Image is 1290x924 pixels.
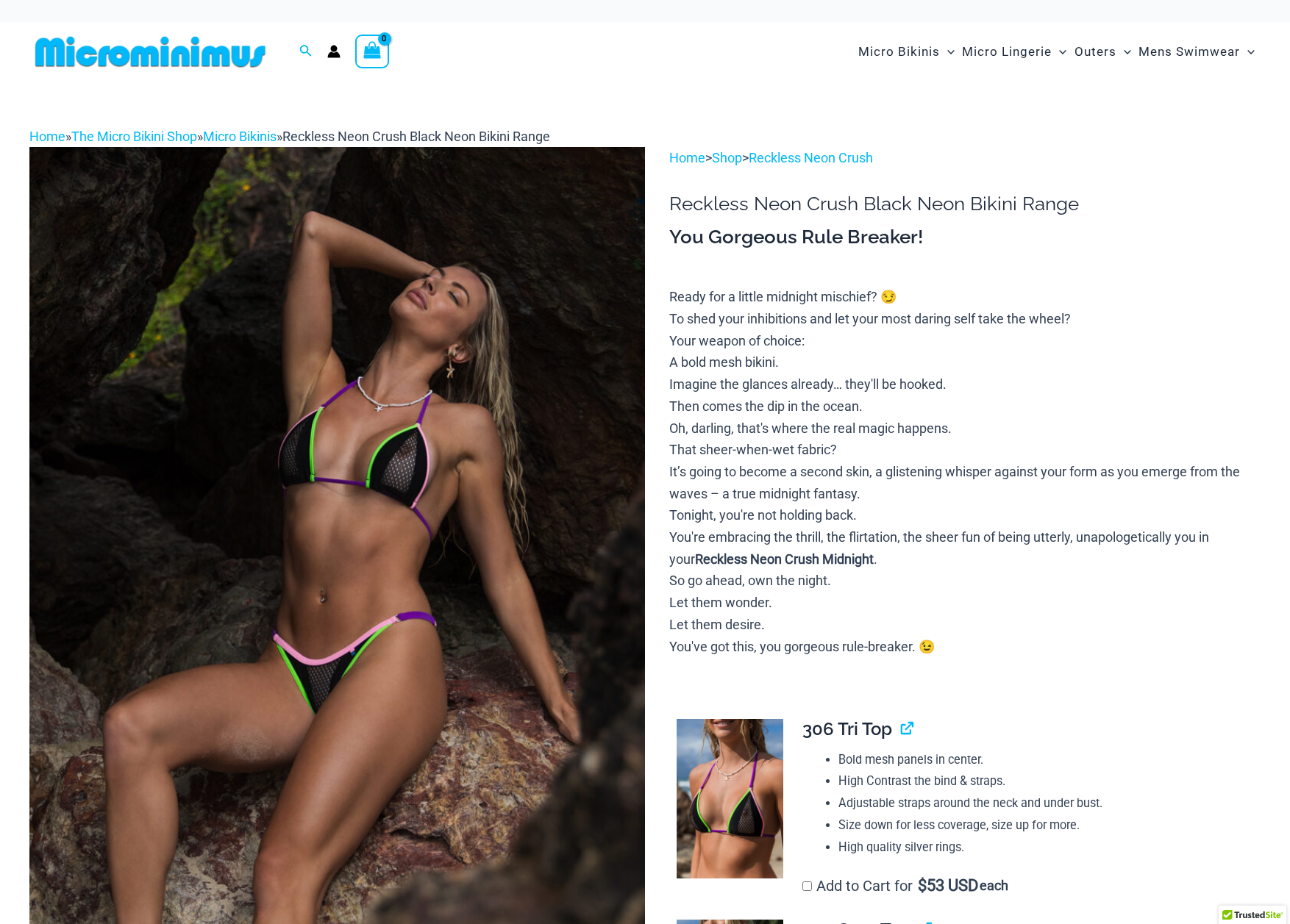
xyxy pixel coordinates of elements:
a: Home [29,129,65,144]
li: Size down for less coverage, size up for more. [838,814,1249,837]
a: View Shopping Cart, empty [355,35,389,68]
img: Reckless Neon Crush Black Neon 306 Tri Top [677,719,783,878]
span: Menu Toggle [1052,33,1066,71]
a: Micro BikinisMenu ToggleMenu Toggle [855,29,958,74]
label: Add to Cart for [802,877,1008,895]
li: High Contrast the bind & straps. [838,770,1249,792]
a: Reckless Neon Crush [749,150,873,165]
a: Home [669,150,705,165]
a: Mens SwimwearMenu ToggleMenu Toggle [1135,29,1258,74]
span: Menu Toggle [940,33,955,71]
a: OutersMenu ToggleMenu Toggle [1071,29,1135,74]
li: Adjustable straps around the neck and under bust. [838,792,1249,814]
span: Reckless Neon Crush Black Neon Bikini Range [282,129,550,144]
span: Micro Lingerie [962,33,1052,71]
p: > > [669,147,1261,169]
img: MM SHOP LOGO FLAT [29,35,271,68]
input: Add to Cart for$53 USD each [802,881,812,891]
h3: You Gorgeous Rule Breaker! [669,225,1261,250]
span: Menu Toggle [1240,33,1255,71]
a: Shop [712,150,742,165]
a: The Micro Bikini Shop [71,129,197,144]
span: 306 Tri Top [802,718,892,739]
span: Mens Swimwear [1138,33,1240,71]
span: each [980,878,1008,893]
span: $ [918,876,927,895]
a: Account icon link [327,45,341,58]
a: Micro LingerieMenu ToggleMenu Toggle [958,29,1070,74]
span: Outers [1075,33,1116,71]
span: Menu Toggle [1116,33,1131,71]
span: » » » [29,129,550,144]
a: Micro Bikinis [203,129,277,144]
li: High quality silver rings. [838,837,1249,859]
h1: Reckless Neon Crush Black Neon Bikini Range [669,193,1261,215]
li: Bold mesh panels in center. [838,749,1249,771]
span: Micro Bikinis [858,33,940,71]
p: Ready for a little midnight mischief? 😏 To shed your inhibitions and let your most daring self ta... [669,286,1261,657]
span: 53 USD [918,878,978,893]
b: Reckless Neon Crush Midnight [695,551,874,567]
a: Search icon link [299,43,313,61]
nav: Site Navigation [852,27,1261,76]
